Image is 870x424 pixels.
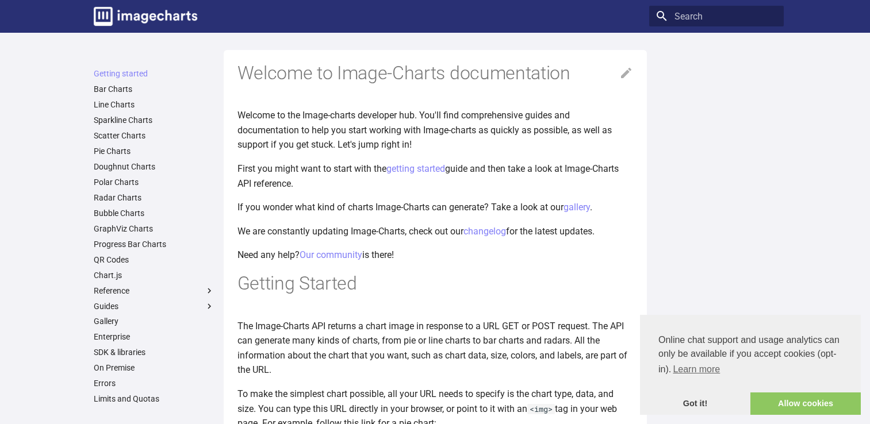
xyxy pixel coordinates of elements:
p: Welcome to the Image-charts developer hub. You'll find comprehensive guides and documentation to ... [237,108,633,152]
a: Status Page [94,409,214,419]
a: Pie Charts [94,146,214,156]
a: getting started [386,163,445,174]
a: learn more about cookies [671,361,722,378]
code: <img> [527,404,555,414]
a: Progress Bar Charts [94,239,214,249]
a: Line Charts [94,99,214,110]
a: Errors [94,378,214,388]
h1: Getting Started [237,272,633,296]
a: Getting started [94,68,214,79]
a: QR Codes [94,255,214,265]
a: Image-Charts documentation [89,2,202,30]
a: Our community [300,249,362,260]
a: Gallery [94,316,214,326]
a: GraphViz Charts [94,223,214,234]
a: SDK & libraries [94,347,214,357]
p: First you might want to start with the guide and then take a look at Image-Charts API reference. [237,161,633,191]
a: Enterprise [94,332,214,342]
a: gallery [564,202,590,213]
img: logo [94,7,197,26]
a: changelog [463,226,506,237]
a: Bubble Charts [94,208,214,218]
a: Scatter Charts [94,130,214,141]
span: Online chat support and usage analytics can only be available if you accept cookies (opt-in). [658,333,842,378]
div: cookieconsent [640,315,861,415]
label: Reference [94,286,214,296]
a: allow cookies [750,392,861,415]
a: Polar Charts [94,177,214,187]
input: Search [649,6,784,26]
a: Chart.js [94,270,214,280]
a: Doughnut Charts [94,161,214,172]
p: The Image-Charts API returns a chart image in response to a URL GET or POST request. The API can ... [237,319,633,377]
p: We are constantly updating Image-Charts, check out our for the latest updates. [237,224,633,239]
label: Guides [94,301,214,311]
a: Radar Charts [94,192,214,203]
p: If you wonder what kind of charts Image-Charts can generate? Take a look at our . [237,200,633,215]
a: Bar Charts [94,84,214,94]
a: On Premise [94,363,214,373]
h1: Welcome to Image-Charts documentation [237,61,633,86]
a: Sparkline Charts [94,115,214,125]
a: Limits and Quotas [94,394,214,404]
p: Need any help? is there! [237,248,633,263]
a: dismiss cookie message [640,392,750,415]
